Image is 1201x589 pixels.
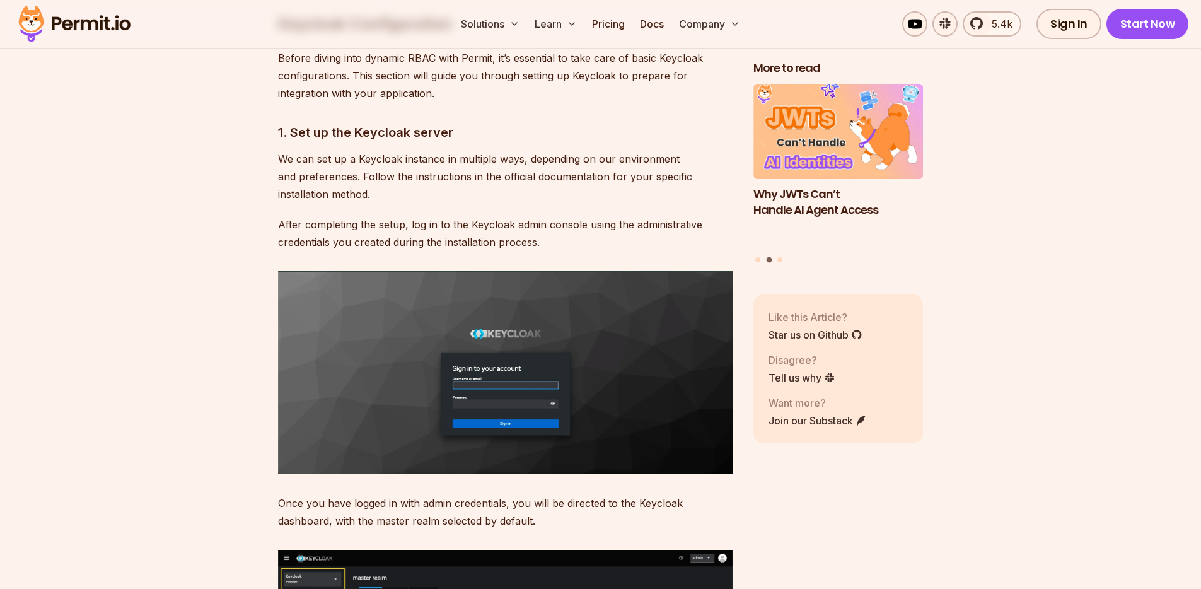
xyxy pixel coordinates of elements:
[769,413,867,428] a: Join our Substack
[674,11,745,37] button: Company
[456,11,525,37] button: Solutions
[753,84,924,250] li: 2 of 3
[755,257,760,262] button: Go to slide 1
[1036,9,1101,39] a: Sign In
[530,11,582,37] button: Learn
[278,49,733,102] p: Before diving into dynamic RBAC with Permit, it’s essential to take care of basic Keycloak config...
[278,122,733,143] h3: 1. Set up the Keycloak server
[278,150,733,203] p: We can set up a Keycloak instance in multiple ways, depending on our environment and preferences....
[769,370,835,385] a: Tell us why
[278,271,733,474] img: image.png
[753,187,924,218] h3: Why JWTs Can’t Handle AI Agent Access
[753,84,924,250] a: Why JWTs Can’t Handle AI Agent AccessWhy JWTs Can’t Handle AI Agent Access
[769,395,867,411] p: Want more?
[278,494,733,530] p: Once you have logged in with admin credentials, you will be directed to the Keycloak dashboard, w...
[769,310,862,325] p: Like this Article?
[753,61,924,76] h2: More to read
[753,84,924,180] img: Why JWTs Can’t Handle AI Agent Access
[766,257,772,263] button: Go to slide 2
[13,3,136,45] img: Permit logo
[753,84,924,265] div: Posts
[587,11,630,37] a: Pricing
[1106,9,1189,39] a: Start Now
[963,11,1021,37] a: 5.4k
[635,11,669,37] a: Docs
[984,16,1012,32] span: 5.4k
[769,327,862,342] a: Star us on Github
[777,257,782,262] button: Go to slide 3
[769,353,835,368] p: Disagree?
[278,216,733,251] p: After completing the setup, log in to the Keycloak admin console using the administrative credent...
